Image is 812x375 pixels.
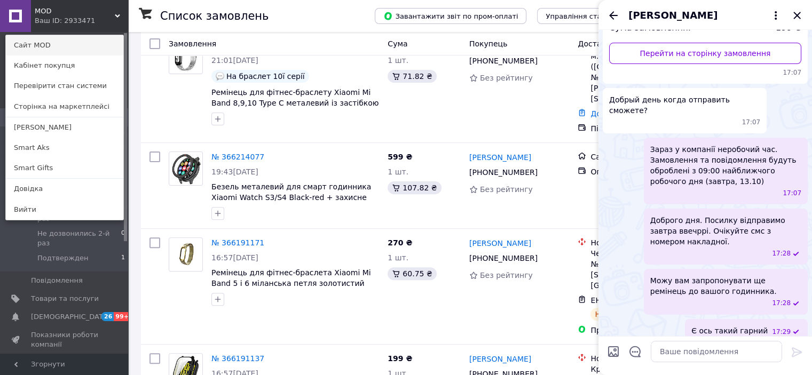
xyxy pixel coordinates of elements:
[160,10,269,22] h1: Список замовлень
[6,55,123,76] a: Кабінет покупця
[211,56,258,65] span: 21:01[DATE]
[388,167,408,176] span: 1 шт.
[546,12,627,20] span: Управління статусами
[211,253,258,262] span: 16:57[DATE]
[650,275,801,297] span: Можу вам запропонувати ще ремінець до вашого годинника.
[31,276,83,285] span: Повідомлення
[169,238,202,271] img: Фото товару
[101,312,114,321] span: 26
[467,165,540,180] div: [PHONE_NUMBER]
[467,251,540,266] div: [PHONE_NUMBER]
[169,151,203,186] a: Фото товару
[388,70,436,83] div: 71.82 ₴
[383,11,518,21] span: Завантажити звіт по пром-оплаті
[6,138,123,158] a: Smart Aks
[388,354,412,363] span: 199 ₴
[480,185,533,194] span: Без рейтингу
[467,53,540,68] div: [PHONE_NUMBER]
[211,182,371,212] a: Безель металевий для смарт годинника Xiaomi Watch S3/S4 Black-red + захисне скло
[35,6,115,16] span: MOD
[388,267,436,280] div: 60.75 ₴
[742,118,761,127] span: 17:07 12.10.2025
[121,229,125,248] span: 0
[628,345,642,358] button: Відкрити шаблони відповідей
[6,76,123,96] a: Перевірити стан системи
[388,253,408,262] span: 1 шт.
[609,94,760,116] span: Добрый день когда отправить сможете?
[772,328,791,337] span: 17:29 12.10.2025
[211,238,264,247] a: № 366191171
[211,88,379,118] a: Ремінець для фітнес-браслету Xiaomi Mi Band 8,9,10 Type C металевий із застібкою сріблястий
[35,16,80,26] div: Ваш ID: 2933471
[6,179,123,199] a: Довідка
[607,9,620,22] button: Назад
[628,9,782,22] button: [PERSON_NAME]
[37,229,121,248] span: Не дозвонились 2-й раз
[590,109,633,118] a: Додати ЕН
[650,144,801,187] span: Зараз у компанії неробочий час. Замовлення та повідомлення будуть оброблені з 09:00 найближчого р...
[169,39,216,48] span: Замовлення
[469,354,531,364] a: [PERSON_NAME]
[691,325,768,337] span: Є ось такий гарний
[388,153,412,161] span: 599 ₴
[211,167,258,176] span: 19:43[DATE]
[590,353,699,364] div: Нова Пошта
[6,158,123,178] a: Smart Gifts
[590,166,699,177] div: Оплата на рахунок
[650,215,801,247] span: Доброго дня. Посилку відправимо завтра ввечррі. Очікуйте смс з номером накладної.
[590,51,699,104] div: м. [GEOGRAPHIC_DATA] ([GEOGRAPHIC_DATA].), №200 (до 200 кг): просп. [PERSON_NAME][STREET_ADDRESS]
[31,312,110,322] span: [DEMOGRAPHIC_DATA]
[31,294,99,304] span: Товари та послуги
[169,40,203,74] a: Фото товару
[590,308,699,321] div: На шляху до одержувача
[590,237,699,248] div: Нова Пошта
[226,72,305,81] span: На браслет 10ї серії
[783,189,801,198] span: 17:07 12.10.2025
[6,200,123,220] a: Вийти
[480,74,533,82] span: Без рейтингу
[169,152,202,185] img: Фото товару
[609,68,801,77] span: 17:07 12.10.2025
[609,43,801,64] a: Перейти на сторінку замовлення
[216,72,224,81] img: :speech_balloon:
[169,237,203,272] a: Фото товару
[590,248,699,291] div: Черноморск, Почтомат №5593: ул. [STREET_ADDRESS] (маг. [GEOGRAPHIC_DATA])
[169,41,202,74] img: Фото товару
[469,39,507,48] span: Покупець
[211,268,371,288] a: Ремінець для фітнес-браслета Xiaomi Mi Band 5 і 6 міланська петля золотистий
[772,249,791,258] span: 17:28 12.10.2025
[469,238,531,249] a: [PERSON_NAME]
[480,271,533,280] span: Без рейтингу
[578,39,656,48] span: Доставка та оплата
[772,299,791,308] span: 17:28 12.10.2025
[590,123,699,134] div: Післяплата
[37,253,88,263] span: Подтвержден
[628,9,718,22] span: [PERSON_NAME]
[590,325,699,336] div: Пром-оплата
[6,97,123,117] a: Сторінка на маркетплейсі
[114,312,131,321] span: 99+
[211,153,264,161] a: № 366214077
[31,330,99,349] span: Показники роботи компанії
[375,8,526,24] button: Завантажити звіт по пром-оплаті
[388,56,408,65] span: 1 шт.
[6,117,123,138] a: [PERSON_NAME]
[6,35,123,55] a: Сайт MOD
[590,296,680,305] span: ЕН: 20 4512 6881 3426
[388,238,412,247] span: 270 ₴
[211,354,264,363] a: № 366191137
[537,8,636,24] button: Управління статусами
[791,9,803,22] button: Закрити
[469,152,531,163] a: [PERSON_NAME]
[590,151,699,162] div: Самовивіз
[121,253,125,263] span: 1
[388,39,407,48] span: Cума
[388,181,441,194] div: 107.82 ₴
